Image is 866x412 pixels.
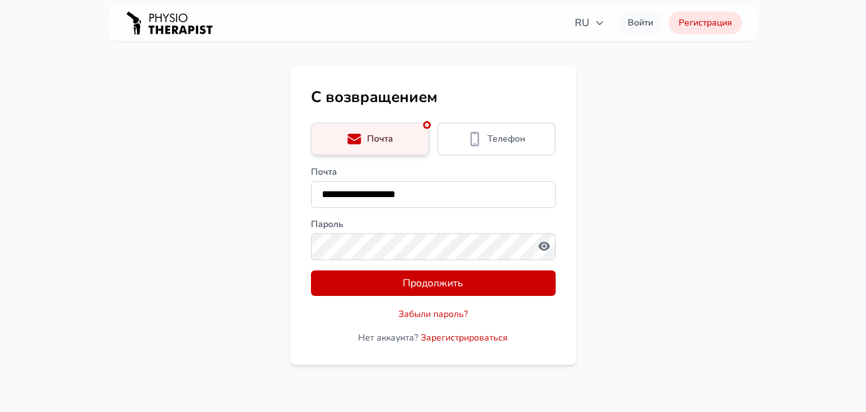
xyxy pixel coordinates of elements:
[487,133,525,145] span: Телефон
[124,4,215,41] img: PHYSIOTHERAPISTRU logo
[311,218,556,231] label: Пароль
[617,11,663,34] a: Войти
[311,87,556,107] h1: С возвращением
[367,133,393,145] span: Почта
[311,332,556,344] p: Нет аккаунта?
[311,270,556,296] button: Продолжить
[311,166,556,179] label: Почта
[398,308,468,321] button: Забыли пароль?
[421,332,508,344] a: Зарегистрироваться
[668,11,742,34] a: Регистрация
[567,10,612,36] button: RU
[575,15,605,31] span: RU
